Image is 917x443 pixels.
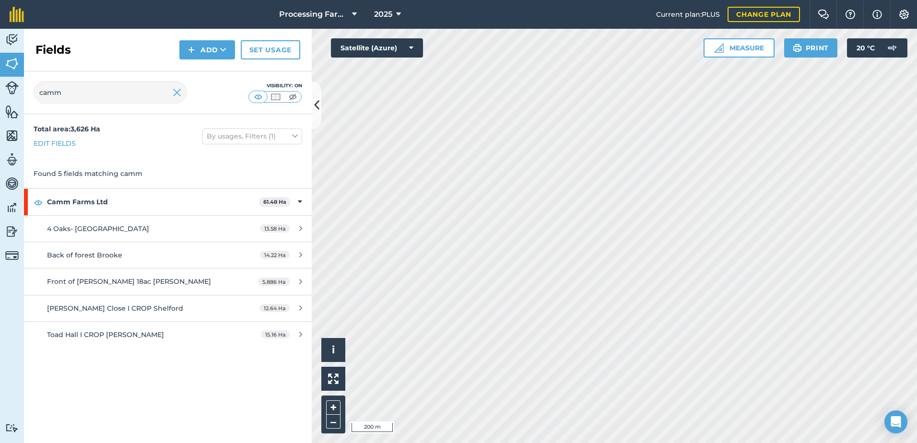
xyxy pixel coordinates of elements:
[279,9,348,20] span: Processing Farms
[321,338,345,362] button: i
[326,400,341,415] button: +
[898,10,910,19] img: A cog icon
[252,92,264,102] img: svg+xml;base64,PHN2ZyB4bWxucz0iaHR0cDovL3d3dy53My5vcmcvMjAwMC9zdmciIHdpZHRoPSI1MCIgaGVpZ2h0PSI0MC...
[202,128,302,144] button: By usages, Filters (1)
[784,38,838,58] button: Print
[35,42,71,58] h2: Fields
[241,40,300,59] a: Set usage
[270,92,282,102] img: svg+xml;base64,PHN2ZyB4bWxucz0iaHR0cDovL3d3dy53My5vcmcvMjAwMC9zdmciIHdpZHRoPSI1MCIgaGVpZ2h0PSI0MC...
[47,189,259,215] strong: Camm Farms Ltd
[331,38,423,58] button: Satellite (Azure)
[188,44,195,56] img: svg+xml;base64,PHN2ZyB4bWxucz0iaHR0cDovL3d3dy53My5vcmcvMjAwMC9zdmciIHdpZHRoPSIxNCIgaGVpZ2h0PSIyNC...
[10,7,24,22] img: fieldmargin Logo
[5,200,19,215] img: svg+xml;base64,PD94bWwgdmVyc2lvbj0iMS4wIiBlbmNvZGluZz0idXRmLTgiPz4KPCEtLSBHZW5lcmF0b3I6IEFkb2JlIE...
[260,251,290,259] span: 14.22 Ha
[656,9,720,20] span: Current plan : PLUS
[793,42,802,54] img: svg+xml;base64,PHN2ZyB4bWxucz0iaHR0cDovL3d3dy53My5vcmcvMjAwMC9zdmciIHdpZHRoPSIxOSIgaGVpZ2h0PSIyNC...
[847,38,907,58] button: 20 °C
[34,138,76,149] a: Edit fields
[5,105,19,119] img: svg+xml;base64,PHN2ZyB4bWxucz0iaHR0cDovL3d3dy53My5vcmcvMjAwMC9zdmciIHdpZHRoPSI1NiIgaGVpZ2h0PSI2MC...
[263,198,286,205] strong: 61.48 Ha
[173,87,181,98] img: svg+xml;base64,PHN2ZyB4bWxucz0iaHR0cDovL3d3dy53My5vcmcvMjAwMC9zdmciIHdpZHRoPSIyMiIgaGVpZ2h0PSIzMC...
[24,295,312,321] a: [PERSON_NAME] Close I CROP Shelford12.64 Ha
[374,9,392,20] span: 2025
[34,197,43,208] img: svg+xml;base64,PHN2ZyB4bWxucz0iaHR0cDovL3d3dy53My5vcmcvMjAwMC9zdmciIHdpZHRoPSIxOCIgaGVpZ2h0PSIyNC...
[5,81,19,94] img: svg+xml;base64,PD94bWwgdmVyc2lvbj0iMS4wIiBlbmNvZGluZz0idXRmLTgiPz4KPCEtLSBHZW5lcmF0b3I6IEFkb2JlIE...
[260,224,290,233] span: 13.58 Ha
[857,38,875,58] span: 20 ° C
[24,159,312,188] div: Found 5 fields matching camm
[5,176,19,191] img: svg+xml;base64,PD94bWwgdmVyc2lvbj0iMS4wIiBlbmNvZGluZz0idXRmLTgiPz4KPCEtLSBHZW5lcmF0b3I6IEFkb2JlIE...
[24,322,312,348] a: Toad Hall I CROP [PERSON_NAME]15.16 Ha
[24,216,312,242] a: 4 Oaks- [GEOGRAPHIC_DATA]13.58 Ha
[47,251,122,259] span: Back of forest Brooke
[34,81,187,104] input: Search
[5,152,19,167] img: svg+xml;base64,PD94bWwgdmVyc2lvbj0iMS4wIiBlbmNvZGluZz0idXRmLTgiPz4KPCEtLSBHZW5lcmF0b3I6IEFkb2JlIE...
[34,125,100,133] strong: Total area : 3,626 Ha
[332,344,335,356] span: i
[261,330,290,338] span: 15.16 Ha
[5,249,19,262] img: svg+xml;base64,PD94bWwgdmVyc2lvbj0iMS4wIiBlbmNvZGluZz0idXRmLTgiPz4KPCEtLSBHZW5lcmF0b3I6IEFkb2JlIE...
[47,224,149,233] span: 4 Oaks- [GEOGRAPHIC_DATA]
[818,10,829,19] img: Two speech bubbles overlapping with the left bubble in the forefront
[24,189,312,215] div: Camm Farms Ltd61.48 Ha
[326,415,341,429] button: –
[248,82,302,90] div: Visibility: On
[258,278,290,286] span: 5.886 Ha
[5,128,19,143] img: svg+xml;base64,PHN2ZyB4bWxucz0iaHR0cDovL3d3dy53My5vcmcvMjAwMC9zdmciIHdpZHRoPSI1NiIgaGVpZ2h0PSI2MC...
[47,330,164,339] span: Toad Hall I CROP [PERSON_NAME]
[5,423,19,432] img: svg+xml;base64,PD94bWwgdmVyc2lvbj0iMS4wIiBlbmNvZGluZz0idXRmLTgiPz4KPCEtLSBHZW5lcmF0b3I6IEFkb2JlIE...
[5,33,19,47] img: svg+xml;base64,PD94bWwgdmVyc2lvbj0iMS4wIiBlbmNvZGluZz0idXRmLTgiPz4KPCEtLSBHZW5lcmF0b3I6IEFkb2JlIE...
[47,277,211,286] span: Front of [PERSON_NAME] 18ac [PERSON_NAME]
[259,304,290,312] span: 12.64 Ha
[882,38,902,58] img: svg+xml;base64,PD94bWwgdmVyc2lvbj0iMS4wIiBlbmNvZGluZz0idXRmLTgiPz4KPCEtLSBHZW5lcmF0b3I6IEFkb2JlIE...
[5,57,19,71] img: svg+xml;base64,PHN2ZyB4bWxucz0iaHR0cDovL3d3dy53My5vcmcvMjAwMC9zdmciIHdpZHRoPSI1NiIgaGVpZ2h0PSI2MC...
[5,224,19,239] img: svg+xml;base64,PD94bWwgdmVyc2lvbj0iMS4wIiBlbmNvZGluZz0idXRmLTgiPz4KPCEtLSBHZW5lcmF0b3I6IEFkb2JlIE...
[704,38,775,58] button: Measure
[328,373,339,384] img: Four arrows, one pointing top left, one top right, one bottom right and the last bottom left
[24,242,312,268] a: Back of forest Brooke14.22 Ha
[714,43,724,53] img: Ruler icon
[287,92,299,102] img: svg+xml;base64,PHN2ZyB4bWxucz0iaHR0cDovL3d3dy53My5vcmcvMjAwMC9zdmciIHdpZHRoPSI1MCIgaGVpZ2h0PSI0MC...
[845,10,856,19] img: A question mark icon
[872,9,882,20] img: svg+xml;base64,PHN2ZyB4bWxucz0iaHR0cDovL3d3dy53My5vcmcvMjAwMC9zdmciIHdpZHRoPSIxNyIgaGVpZ2h0PSIxNy...
[179,40,235,59] button: Add
[728,7,800,22] a: Change plan
[884,410,907,433] div: Open Intercom Messenger
[47,304,183,313] span: [PERSON_NAME] Close I CROP Shelford
[24,268,312,294] a: Front of [PERSON_NAME] 18ac [PERSON_NAME]5.886 Ha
